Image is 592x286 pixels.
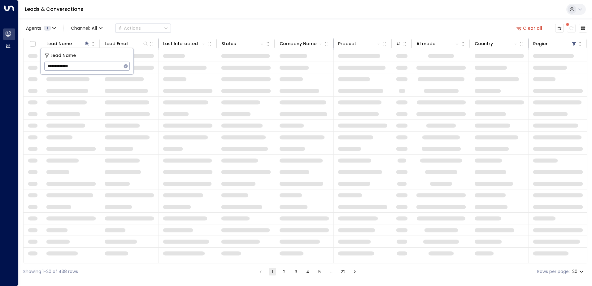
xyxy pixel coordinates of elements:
label: Rows per page: [537,268,570,275]
button: Agents1 [23,24,58,32]
button: Actions [115,24,171,33]
div: Country [475,40,518,47]
span: There are new threads available. Refresh the grid to view the latest updates. [567,24,576,32]
div: Lead Name [46,40,72,47]
button: Clear all [514,24,545,32]
div: Country [475,40,493,47]
button: Archived Leads [579,24,587,32]
a: Leads & Conversations [25,6,83,13]
div: Lead Email [105,40,148,47]
div: Region [533,40,577,47]
button: Go to page 4 [304,268,311,275]
div: Lead Name [46,40,90,47]
div: Showing 1-20 of 438 rows [23,268,78,275]
div: Product [338,40,382,47]
button: Go to next page [351,268,359,275]
button: Go to page 5 [316,268,323,275]
button: Channel:All [68,24,105,32]
span: Channel: [68,24,105,32]
div: Last Interacted [163,40,198,47]
button: Go to page 3 [292,268,300,275]
div: Status [221,40,265,47]
button: Customize [555,24,564,32]
div: Button group with a nested menu [115,24,171,33]
span: Lead Name [50,52,76,59]
div: Lead Email [105,40,128,47]
div: AI mode [416,40,435,47]
span: 1 [44,26,51,31]
div: AI mode [416,40,460,47]
div: Product [338,40,356,47]
div: … [328,268,335,275]
div: Status [221,40,236,47]
div: Region [533,40,549,47]
span: Agents [26,26,41,30]
div: 20 [572,267,585,276]
div: Last Interacted [163,40,207,47]
button: Go to page 22 [339,268,347,275]
button: page 1 [269,268,276,275]
span: All [92,26,97,31]
div: Company Name [280,40,316,47]
div: # of people [396,40,407,47]
div: Company Name [280,40,323,47]
div: Actions [118,25,141,31]
nav: pagination navigation [257,268,359,275]
button: Go to page 2 [281,268,288,275]
div: # of people [396,40,401,47]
